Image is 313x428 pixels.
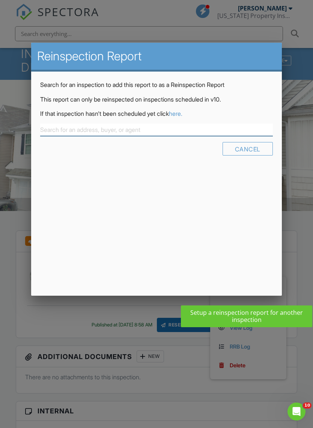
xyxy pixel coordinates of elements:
[287,403,305,421] iframe: Intercom live chat
[40,109,272,118] p: If that inspection hasn't been scheduled yet click
[40,95,272,103] p: This report can only be reinspected on inspections scheduled in v10.
[40,81,272,89] p: Search for an inspection to add this report to as a Reinspection Report
[169,110,182,117] a: here.
[40,124,272,136] input: Search for an address, buyer, or agent
[37,49,275,64] h2: Reinspection Report
[223,142,273,156] div: Cancel
[303,403,311,409] span: 10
